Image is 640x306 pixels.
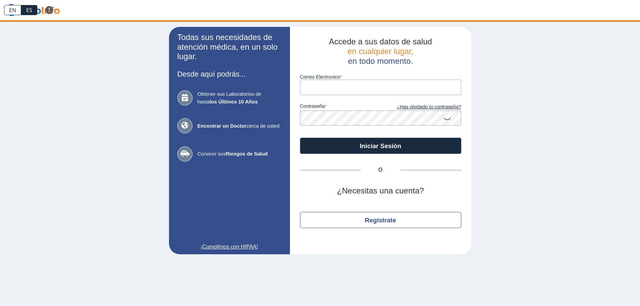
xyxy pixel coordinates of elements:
a: ¡Cumplimos con HIPAA! [177,243,282,251]
span: cerca de usted [198,122,282,130]
h3: Desde aquí podrás... [177,70,282,78]
span: Accede a sus datos de salud [329,37,432,46]
h2: Todas sus necesidades de atención médica, en un solo lugar. [177,33,282,61]
button: Iniciar Sesión [300,138,461,154]
b: los Últimos 10 Años [210,99,258,104]
span: O [360,166,401,174]
button: Regístrate [300,212,461,228]
b: Riesgos de Salud [226,151,268,157]
label: Correo Electronico [300,74,461,80]
a: ¿Has olvidado tu contraseña? [381,103,461,111]
span: Conocer sus [198,150,282,158]
span: en cualquier lugar, [347,47,413,56]
a: EN [4,5,21,15]
a: ES [21,5,37,15]
iframe: Help widget launcher [580,280,633,299]
span: en todo momento. [348,56,413,65]
h2: ¿Necesitas una cuenta? [300,186,461,196]
b: Encontrar un Doctor [198,123,247,129]
span: Obtener sus Laboratorios de hasta [198,90,282,105]
label: contraseña [300,103,381,111]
